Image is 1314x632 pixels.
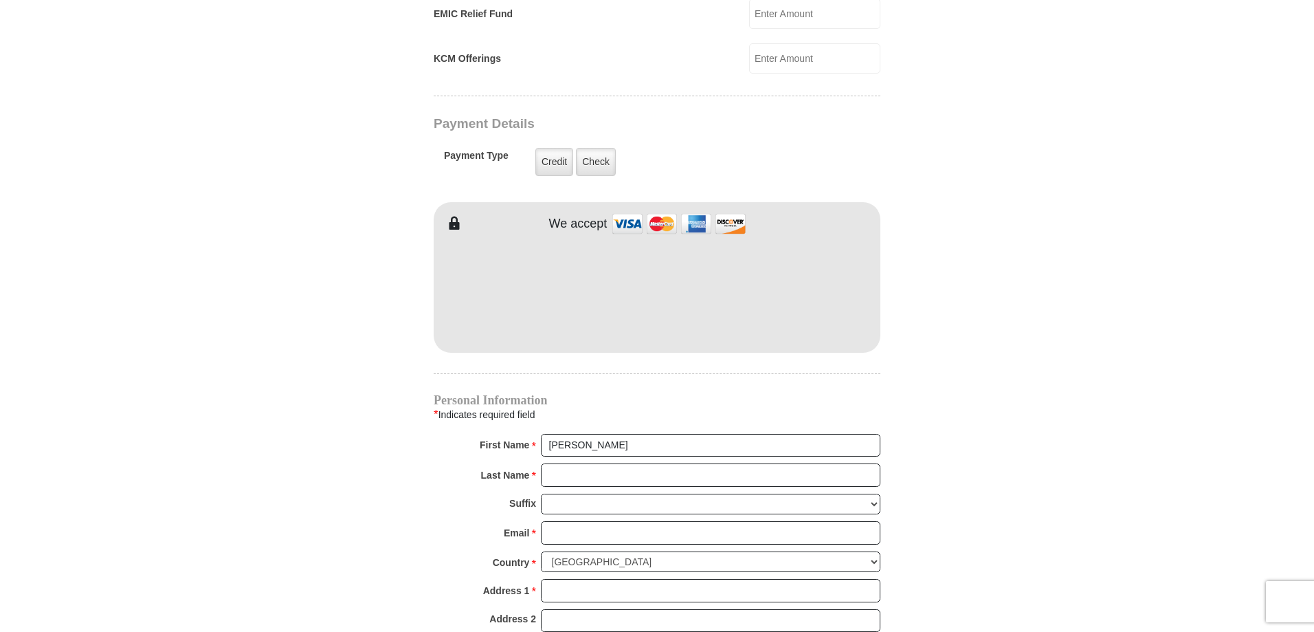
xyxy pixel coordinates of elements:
label: Check [576,148,616,176]
label: Credit [535,148,573,176]
strong: Address 1 [483,581,530,600]
strong: First Name [480,435,529,455]
h3: Payment Details [434,116,784,132]
h5: Payment Type [444,150,509,168]
input: Enter Amount [749,43,880,74]
strong: Last Name [481,466,530,485]
strong: Address 2 [489,609,536,629]
strong: Suffix [509,494,536,513]
strong: Email [504,523,529,543]
label: KCM Offerings [434,52,501,66]
img: credit cards accepted [610,209,748,239]
h4: Personal Information [434,395,880,406]
strong: Country [493,553,530,572]
div: Indicates required field [434,406,880,424]
h4: We accept [549,217,608,232]
label: EMIC Relief Fund [434,7,513,21]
